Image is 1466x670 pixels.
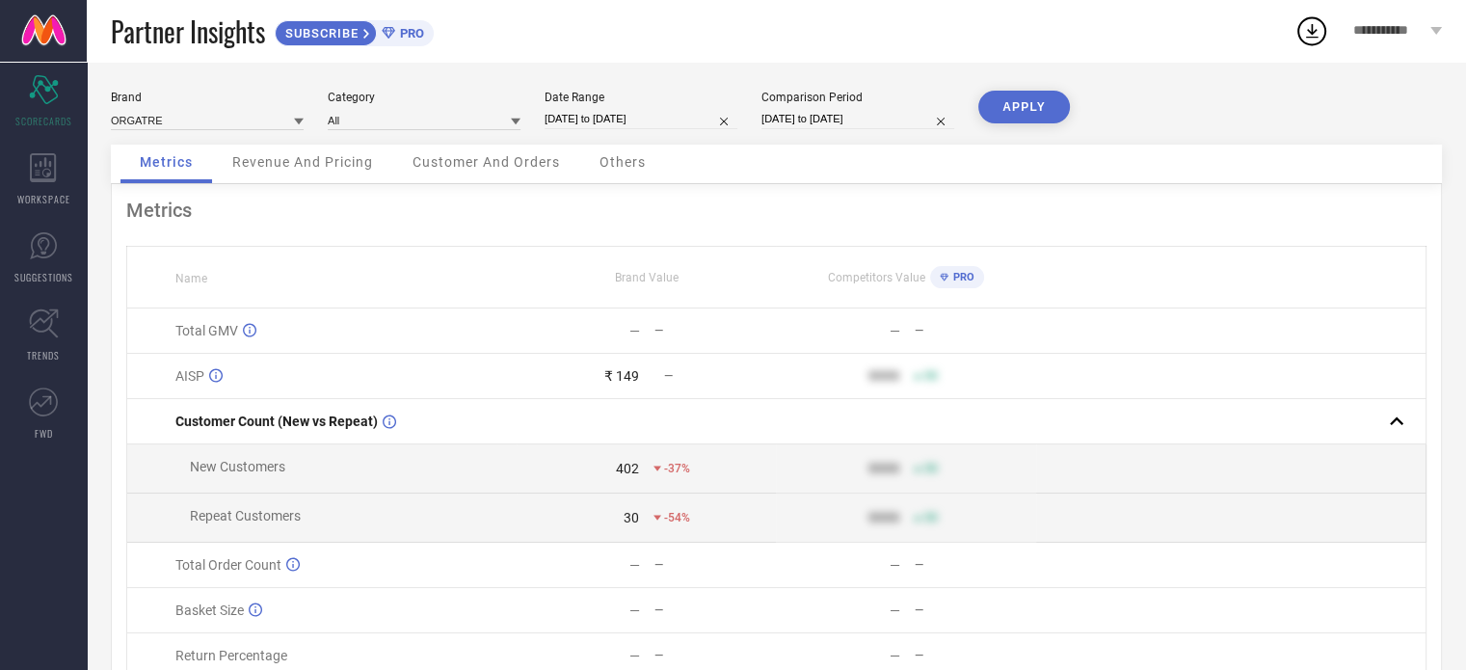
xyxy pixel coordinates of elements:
span: SUGGESTIONS [14,270,73,284]
img: website_grey.svg [31,50,46,66]
div: Brand [111,91,304,104]
span: Brand Value [615,271,679,284]
span: Customer Count (New vs Repeat) [175,414,378,429]
div: — [629,648,640,663]
div: v 4.0.25 [54,31,94,46]
div: — [915,558,1035,572]
div: — [915,324,1035,337]
div: Open download list [1294,13,1329,48]
div: 9999 [868,368,899,384]
div: — [629,323,640,338]
span: WORKSPACE [17,192,70,206]
div: Domain: [DOMAIN_NAME] [50,50,212,66]
div: — [654,324,775,337]
span: Return Percentage [175,648,287,663]
div: 30 [624,510,639,525]
span: Partner Insights [111,12,265,51]
span: Total GMV [175,323,238,338]
div: Metrics [126,199,1426,222]
span: SUBSCRIBE [276,26,363,40]
span: Metrics [140,154,193,170]
span: FWD [35,426,53,441]
div: — [890,648,900,663]
div: Category [328,91,520,104]
span: -54% [664,511,690,524]
span: SCORECARDS [15,114,72,128]
a: SUBSCRIBEPRO [275,15,434,46]
div: — [890,323,900,338]
span: — [664,369,673,383]
span: Basket Size [175,603,244,618]
input: Select comparison period [761,109,954,129]
span: Total Order Count [175,557,281,573]
button: APPLY [978,91,1070,123]
span: Competitors Value [828,271,925,284]
div: — [654,649,775,662]
span: AISP [175,368,204,384]
span: New Customers [190,459,285,474]
div: — [629,603,640,618]
span: TRENDS [27,348,60,362]
span: 50 [924,462,938,475]
div: — [915,649,1035,662]
div: Comparison Period [761,91,954,104]
span: Name [175,272,207,285]
span: Others [600,154,646,170]
div: — [890,557,900,573]
div: 402 [616,461,639,476]
div: — [890,603,900,618]
span: Customer And Orders [413,154,560,170]
div: Date Range [545,91,737,104]
div: Domain Overview [73,114,173,126]
div: — [654,558,775,572]
input: Select date range [545,109,737,129]
div: — [915,603,1035,617]
div: — [629,557,640,573]
span: 50 [924,511,938,524]
div: Keywords by Traffic [213,114,325,126]
span: PRO [948,271,974,283]
span: -37% [664,462,690,475]
span: PRO [395,26,424,40]
div: — [654,603,775,617]
img: tab_domain_overview_orange.svg [52,112,67,127]
span: Repeat Customers [190,508,301,523]
img: tab_keywords_by_traffic_grey.svg [192,112,207,127]
span: 50 [924,369,938,383]
div: 9999 [868,461,899,476]
span: Revenue And Pricing [232,154,373,170]
div: 9999 [868,510,899,525]
div: ₹ 149 [604,368,639,384]
img: logo_orange.svg [31,31,46,46]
